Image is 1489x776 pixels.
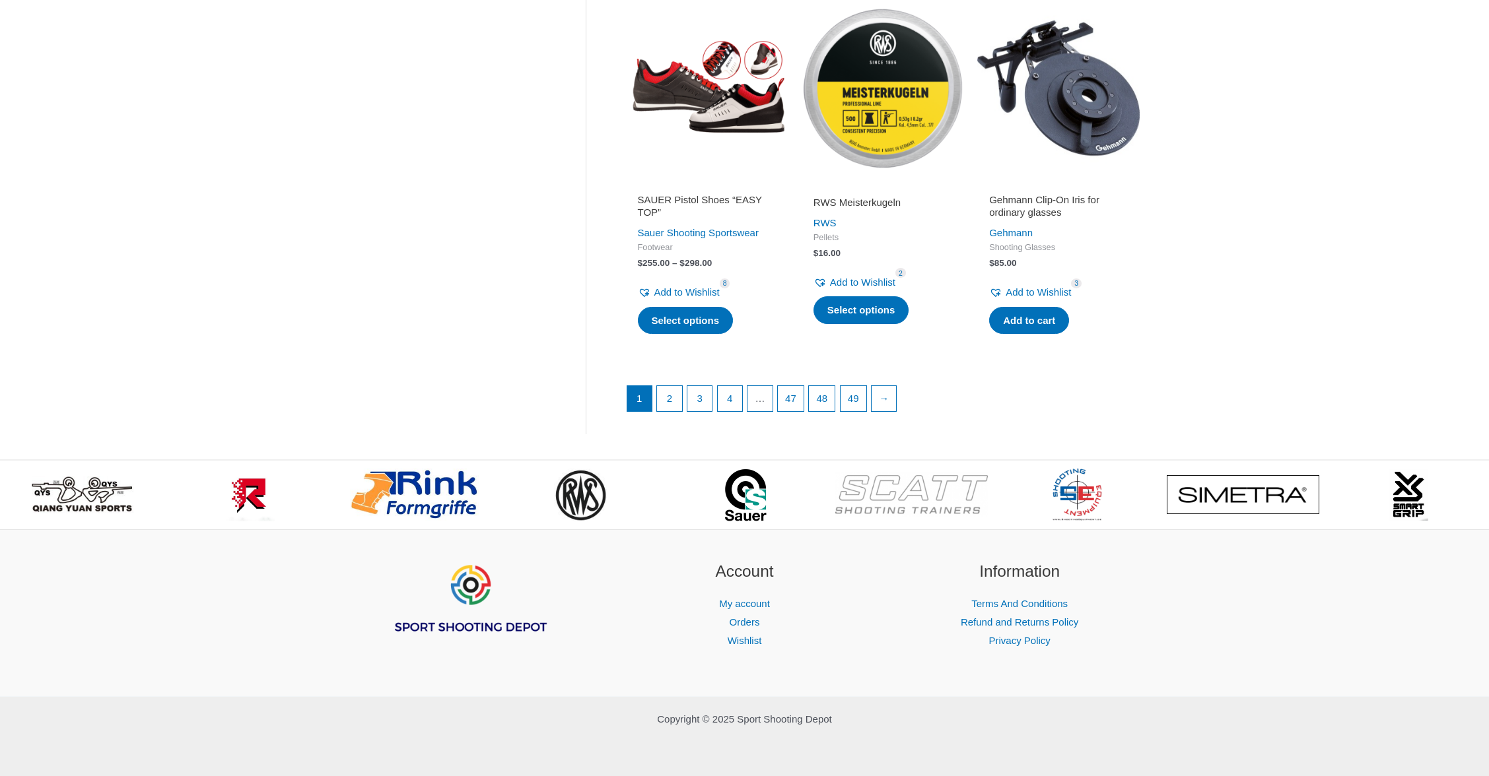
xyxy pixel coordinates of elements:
[814,248,841,258] bdi: 16.00
[638,258,643,268] span: $
[971,598,1068,609] a: Terms And Conditions
[977,7,1140,169] img: Gehmann Clip-On Iris
[814,296,909,324] a: Select options for “RWS Meisterkugeln”
[961,616,1078,628] a: Refund and Returns Policy
[989,193,1128,224] a: Gehmann Clip-On Iris for ordinary glasses
[1006,286,1071,298] span: Add to Wishlist
[814,248,819,258] span: $
[895,268,906,278] span: 2
[809,386,835,411] a: Page 48
[989,178,1128,193] iframe: Customer reviews powered by Trustpilot
[623,560,866,650] aside: Footer Widget 2
[626,7,788,169] img: SAUER Pistol Shoes "EASY TOP"
[899,560,1141,650] aside: Footer Widget 3
[679,258,712,268] bdi: 298.00
[672,258,677,268] span: –
[899,560,1141,584] h2: Information
[814,196,952,214] a: RWS Meisterkugeln
[989,242,1128,253] span: Shooting Glasses
[728,635,762,646] a: Wishlist
[730,616,760,628] a: Orders
[899,595,1141,650] nav: Information
[718,386,743,411] a: Page 4
[623,560,866,584] h2: Account
[349,710,1141,728] p: Copyright © 2025 Sport Shooting Depot
[814,232,952,243] span: Pellets
[872,386,897,411] a: →
[814,217,837,228] a: RWS
[638,307,734,335] a: Select options for “SAUER Pistol Shoes "EASY TOP"”
[638,227,759,238] a: Sauer Shooting Sportswear
[638,193,777,224] a: SAUER Pistol Shoes “EASY TOP”
[988,635,1050,646] a: Privacy Policy
[720,278,730,288] span: 8
[802,7,964,169] img: RWS Meisterkugeln
[679,258,685,268] span: $
[719,598,770,609] a: My account
[654,286,720,298] span: Add to Wishlist
[814,178,952,193] iframe: Customer reviews powered by Trustpilot
[657,386,682,411] a: Page 2
[778,386,804,411] a: Page 47
[687,386,712,411] a: Page 3
[814,196,952,209] h2: RWS Meisterkugeln
[638,258,670,268] bdi: 255.00
[747,386,773,411] span: …
[814,273,895,292] a: Add to Wishlist
[989,193,1128,219] h2: Gehmann Clip-On Iris for ordinary glasses
[989,258,994,268] span: $
[989,283,1071,302] a: Add to Wishlist
[349,560,591,666] aside: Footer Widget 1
[638,178,777,193] iframe: Customer reviews powered by Trustpilot
[627,386,652,411] span: Page 1
[626,385,1140,418] nav: Product Pagination
[830,276,895,288] span: Add to Wishlist
[638,193,777,219] h2: SAUER Pistol Shoes “EASY TOP”
[623,595,866,650] nav: Account
[638,242,777,253] span: Footwear
[1071,278,1082,288] span: 3
[989,307,1069,335] a: Add to cart: “Gehmann Clip-On Iris for ordinary glasses”
[841,386,866,411] a: Page 49
[638,283,720,302] a: Add to Wishlist
[989,227,1033,238] a: Gehmann
[989,258,1016,268] bdi: 85.00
